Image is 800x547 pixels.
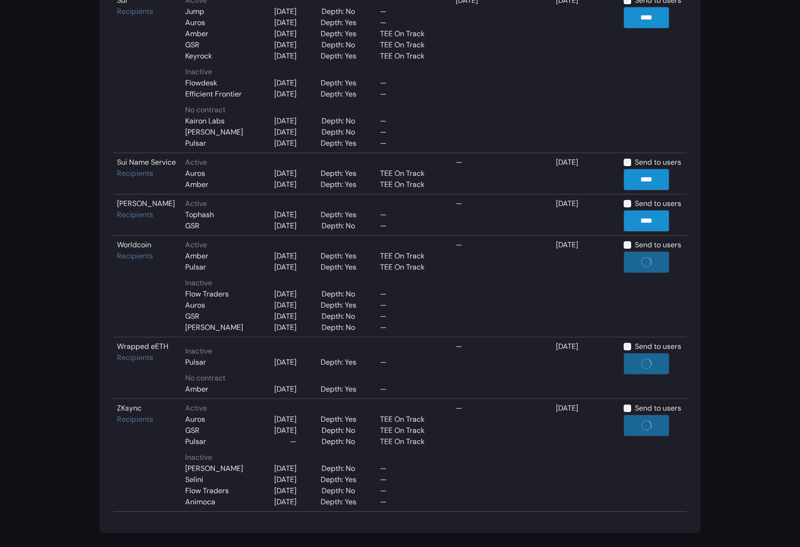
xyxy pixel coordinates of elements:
div: [DATE] [274,289,297,300]
div: Auros [185,300,205,311]
div: Depth: Yes [321,179,361,190]
div: TEE On Track [380,51,440,62]
div: [DATE] [274,414,297,425]
div: Depth: Yes [321,51,361,62]
a: Wrapped eETH [117,341,168,351]
div: GSR [185,311,200,322]
div: [PERSON_NAME] [185,322,243,333]
div: Depth: No [322,485,360,496]
div: Depth: No [322,6,360,17]
div: Active [185,239,448,251]
div: Depth: No [322,436,360,447]
div: No contract [185,104,448,116]
div: Depth: Yes [321,251,361,262]
div: TEE On Track [380,39,440,51]
div: — [380,289,440,300]
div: Depth: Yes [321,28,361,39]
div: — [380,220,440,232]
div: — [380,138,440,149]
div: [DATE] [274,262,297,273]
div: Jump [185,6,204,17]
div: Depth: No [322,289,360,300]
div: Depth: Yes [321,17,361,28]
div: — [380,311,440,322]
div: Depth: No [322,322,360,333]
div: [DATE] [274,311,297,322]
div: GSR [185,220,200,232]
div: Animoca [185,496,215,508]
div: [DATE] [274,168,297,179]
div: Pulsar [185,138,206,149]
div: Depth: Yes [321,209,361,220]
div: Inactive [185,452,448,463]
div: [DATE] [274,89,297,100]
div: [DATE] [274,322,297,333]
div: Depth: Yes [321,138,361,149]
a: Sui Name Service [117,157,176,167]
div: — [380,6,440,17]
div: Auros [185,414,205,425]
div: — [380,485,440,496]
a: Recipients [117,251,153,261]
div: GSR [185,425,200,436]
div: Amber [185,179,208,190]
a: ZKsync [117,403,142,413]
div: [DATE] [274,209,297,220]
div: [DATE] [274,300,297,311]
div: Flow Traders [185,485,229,496]
div: TEE On Track [380,28,440,39]
div: Depth: Yes [321,357,361,368]
div: TEE On Track [380,436,440,447]
div: Depth: No [322,311,360,322]
td: [DATE] [552,153,620,194]
div: — [380,127,440,138]
div: Active [185,157,448,168]
div: [DATE] [274,116,297,127]
div: TEE On Track [380,414,440,425]
div: [DATE] [274,127,297,138]
div: [DATE] [274,51,297,62]
div: [DATE] [274,17,297,28]
td: [DATE] [552,337,620,399]
div: [PERSON_NAME] [185,463,243,474]
td: — [452,236,552,337]
div: [DATE] [274,6,297,17]
div: Flow Traders [185,289,229,300]
div: — [380,496,440,508]
label: Send to users [635,198,681,209]
label: Send to users [635,403,681,414]
a: Recipients [117,6,153,16]
div: Depth: No [322,220,360,232]
div: Pulsar [185,262,206,273]
div: [PERSON_NAME] [185,127,243,138]
div: [DATE] [274,357,297,368]
div: — [380,463,440,474]
div: Depth: Yes [321,168,361,179]
div: — [380,384,440,395]
div: Depth: Yes [321,77,361,89]
td: — [452,337,552,399]
div: Amber [185,384,208,395]
div: TEE On Track [380,425,440,436]
div: Keyrock [185,51,212,62]
div: Depth: No [322,127,360,138]
div: GSR [185,39,200,51]
td: [DATE] [552,399,620,512]
div: — [380,474,440,485]
a: Recipients [117,168,153,178]
div: — [380,77,440,89]
div: Depth: Yes [321,474,361,485]
div: Selini [185,474,203,485]
div: — [380,17,440,28]
div: [DATE] [274,496,297,508]
div: Inactive [185,66,448,77]
div: Efficient Frontier [185,89,242,100]
div: — [380,300,440,311]
div: Depth: Yes [321,89,361,100]
div: — [380,116,440,127]
div: Amber [185,251,208,262]
div: [DATE] [274,220,297,232]
div: Auros [185,168,205,179]
div: Amber [185,28,208,39]
div: [DATE] [274,384,297,395]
